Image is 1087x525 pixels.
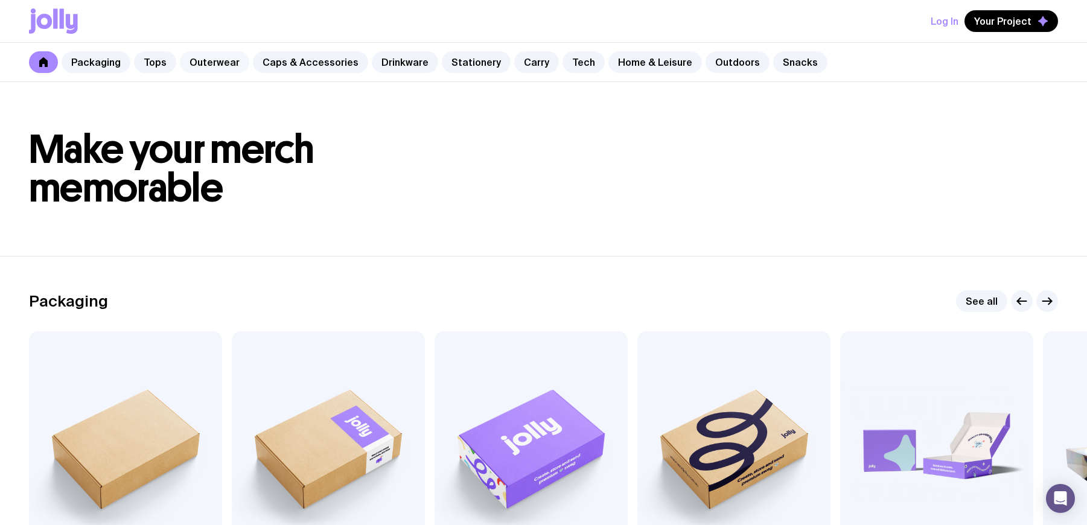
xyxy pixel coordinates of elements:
[29,292,108,310] h2: Packaging
[253,51,368,73] a: Caps & Accessories
[1046,484,1075,513] div: Open Intercom Messenger
[62,51,130,73] a: Packaging
[134,51,176,73] a: Tops
[563,51,605,73] a: Tech
[514,51,559,73] a: Carry
[773,51,827,73] a: Snacks
[372,51,438,73] a: Drinkware
[180,51,249,73] a: Outerwear
[608,51,702,73] a: Home & Leisure
[956,290,1007,312] a: See all
[442,51,511,73] a: Stationery
[964,10,1058,32] button: Your Project
[706,51,770,73] a: Outdoors
[931,10,958,32] button: Log In
[974,15,1031,27] span: Your Project
[29,126,314,212] span: Make your merch memorable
